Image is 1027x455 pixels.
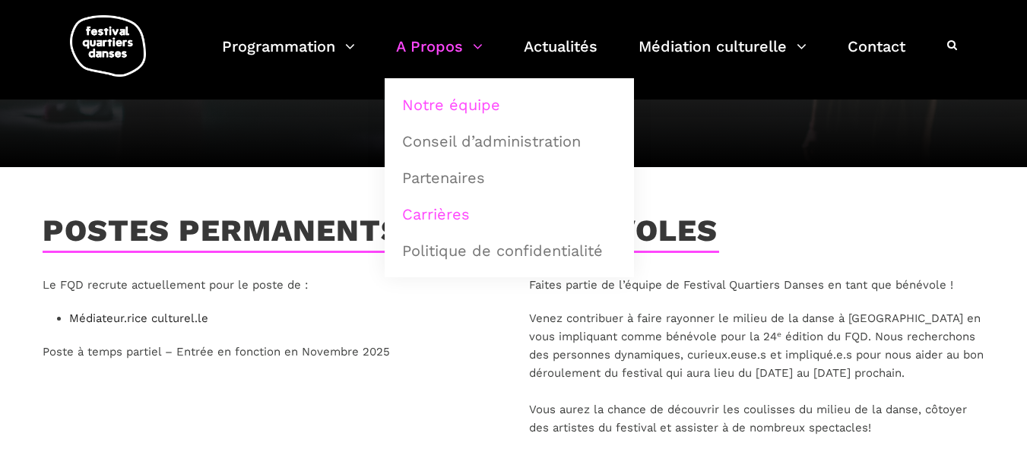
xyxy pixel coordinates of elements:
[393,160,626,195] a: Partenaires
[69,311,208,325] a: Médiateur.rice culturel.le
[222,33,355,78] a: Programmation
[393,197,626,232] a: Carrières
[70,15,146,77] img: logo-fqd-med
[396,33,483,78] a: A Propos
[639,33,807,78] a: Médiation culturelle
[43,213,401,251] h3: Postes permanents
[848,33,905,78] a: Contact
[393,233,626,268] a: Politique de confidentialité
[529,276,985,294] p: Faites partie de l’équipe de Festival Quartiers Danses en tant que bénévole !
[43,276,499,294] p: Le FQD recrute actuellement pour le poste de :
[524,33,597,78] a: Actualités
[43,343,499,361] p: Poste à temps partiel – Entrée en fonction en Novembre 2025
[393,87,626,122] a: Notre équipe
[393,124,626,159] a: Conseil d’administration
